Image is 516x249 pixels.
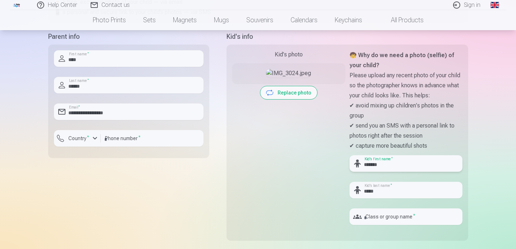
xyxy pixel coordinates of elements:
button: Country* [54,130,101,147]
p: ✔ capture more beautiful shots [350,141,462,151]
a: All products [371,10,432,30]
h5: Kid's info [227,32,468,42]
a: Souvenirs [238,10,282,30]
label: Country [65,135,92,142]
p: ✔ send you an SMS with a personal link to photos right after the session [350,121,462,141]
a: Calendars [282,10,326,30]
a: Sets [134,10,164,30]
p: Please upload any recent photo of your child so the photographer knows in advance what your child... [350,70,462,101]
p: ✔ avoid mixing up children's photos in the group [350,101,462,121]
div: Kid's photo [232,50,345,59]
img: IMG_3024.jpeg [266,69,311,78]
a: Photo prints [84,10,134,30]
h5: Parent info [48,32,209,42]
strong: 🧒 Why do we need a photo (selfie) of your child? [350,52,454,69]
a: Keychains [326,10,371,30]
button: Replace photo [260,86,317,99]
a: Magnets [164,10,205,30]
a: Mugs [205,10,238,30]
img: /fa1 [13,3,21,7]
